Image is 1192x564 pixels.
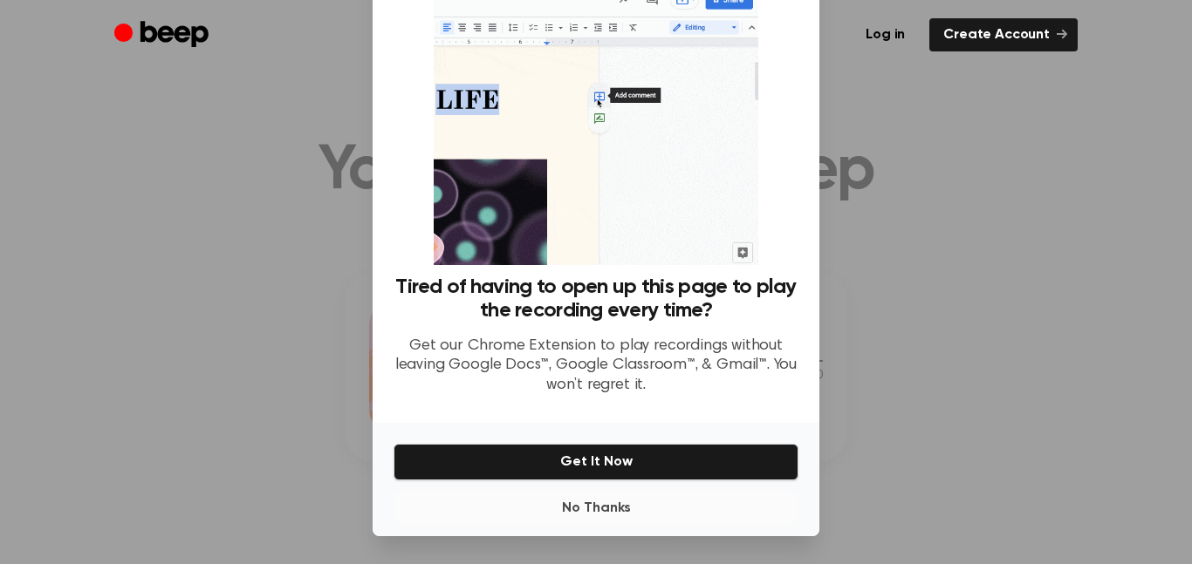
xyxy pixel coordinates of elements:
[394,336,798,396] p: Get our Chrome Extension to play recordings without leaving Google Docs™, Google Classroom™, & Gm...
[394,444,798,480] button: Get It Now
[394,275,798,323] h3: Tired of having to open up this page to play the recording every time?
[394,491,798,526] button: No Thanks
[929,18,1078,51] a: Create Account
[852,18,919,51] a: Log in
[114,18,213,52] a: Beep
